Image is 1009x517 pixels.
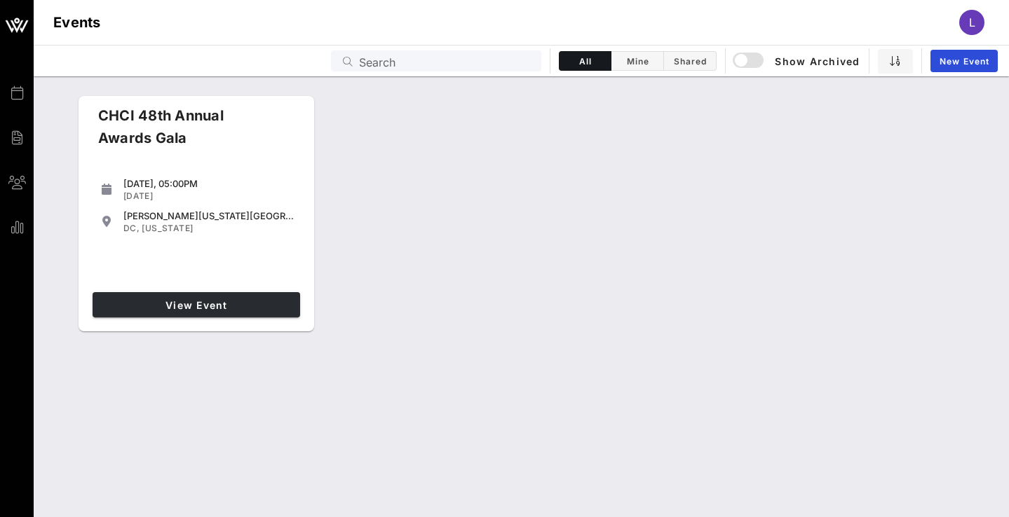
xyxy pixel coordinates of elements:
[53,11,101,34] h1: Events
[664,51,717,71] button: Shared
[559,51,611,71] button: All
[672,56,707,67] span: Shared
[87,104,285,160] div: CHCI 48th Annual Awards Gala
[98,299,294,311] span: View Event
[142,223,193,233] span: [US_STATE]
[93,292,300,317] a: View Event
[939,56,989,67] span: New Event
[568,56,602,67] span: All
[123,178,294,189] div: [DATE], 05:00PM
[123,191,294,202] div: [DATE]
[123,210,294,221] div: [PERSON_NAME][US_STATE][GEOGRAPHIC_DATA]
[734,48,860,74] button: Show Archived
[611,51,664,71] button: Mine
[735,53,860,69] span: Show Archived
[959,10,984,35] div: L
[969,15,975,29] span: L
[620,56,655,67] span: Mine
[123,223,140,233] span: DC,
[930,50,998,72] a: New Event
